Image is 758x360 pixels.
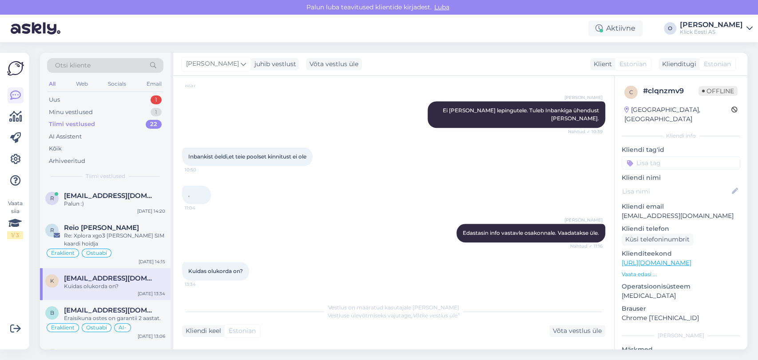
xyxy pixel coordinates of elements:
div: [DATE] 13:34 [138,290,165,297]
span: r [50,195,54,202]
span: Offline [698,86,738,96]
div: [DATE] 14:20 [137,208,165,214]
p: [EMAIL_ADDRESS][DOMAIN_NAME] [622,211,740,221]
div: Võta vestlus üle [549,325,605,337]
div: O [664,22,676,35]
div: Eraisikuna ostes on garantii 2 aastat. [64,314,165,322]
span: Vestluse ülevõtmiseks vajutage [328,312,460,319]
span: Edastasin info vastavle osakonnale. Vaadatakse üle. [463,229,599,236]
span: Luba [432,3,452,11]
span: raunoldo@gmail.com [64,192,156,200]
div: Minu vestlused [49,108,93,117]
span: AI- [119,325,127,330]
p: Klienditeekond [622,249,740,258]
span: . [188,191,190,198]
div: Kliendi keel [182,326,221,336]
input: Lisa nimi [622,186,730,196]
div: [DATE] 13:06 [138,333,165,340]
span: Inbankist öeldi,et teie poolset kinnitust ei ole [188,153,306,160]
div: 22 [146,120,162,129]
span: Estonian [704,59,731,69]
span: Ostuabi [86,325,107,330]
div: [GEOGRAPHIC_DATA], [GEOGRAPHIC_DATA] [624,105,731,124]
span: Estonian [229,326,256,336]
p: Kliendi telefon [622,224,740,233]
div: Kuidas olukorda on? [64,282,165,290]
span: [PERSON_NAME] [564,217,603,223]
div: Klick Eesti AS [680,28,743,36]
span: Ostuabi [86,250,107,256]
div: Kõik [49,144,62,153]
span: 10:50 [185,166,218,173]
p: Brauser [622,304,740,313]
p: Kliendi tag'id [622,145,740,154]
span: Kuidas olukorda on? [188,268,243,274]
span: b [50,309,54,316]
span: Vestlus on määratud kasutajale [PERSON_NAME] [328,304,459,311]
div: # clqnzmv9 [643,86,698,96]
span: 10:37 [185,82,218,89]
div: AI Assistent [49,132,82,141]
span: Otsi kliente [55,61,91,70]
div: Kliendi info [622,132,740,140]
p: Kliendi email [622,202,740,211]
div: 1 [151,108,162,117]
div: Aktiivne [588,20,643,36]
span: Reio Viiding [64,224,139,232]
p: Märkmed [622,345,740,354]
p: Chrome [TECHNICAL_ID] [622,313,740,323]
div: Võta vestlus üle [306,58,362,70]
div: Küsi telefoninumbrit [622,233,693,245]
div: [PERSON_NAME] [622,332,740,340]
div: Uus [49,95,60,104]
span: Nähtud ✓ 10:39 [568,128,603,135]
p: Vaata edasi ... [622,270,740,278]
span: [PERSON_NAME] [186,59,239,69]
span: c [629,89,633,95]
div: 1 [151,95,162,104]
span: [PERSON_NAME] [564,94,603,101]
div: Socials [106,78,128,90]
input: Lisa tag [622,156,740,170]
i: „Võtke vestlus üle” [411,312,460,319]
div: [PERSON_NAME] [680,21,743,28]
span: R [50,227,54,233]
div: All [47,78,57,90]
div: juhib vestlust [251,59,296,69]
div: Tiimi vestlused [49,120,95,129]
div: Vaata siia [7,199,23,239]
div: Klient [590,59,612,69]
span: bunjasina.sofija@gmail.com [64,306,156,314]
p: [MEDICAL_DATA] [622,291,740,301]
span: 11:04 [185,205,218,211]
img: Askly Logo [7,60,24,77]
span: Nähtud ✓ 11:16 [569,243,603,249]
div: Klienditugi [659,59,696,69]
a: [PERSON_NAME]Klick Eesti AS [680,21,753,36]
div: Arhiveeritud [49,157,85,166]
span: Estonian [619,59,647,69]
div: Palun :) [64,200,165,208]
span: k [50,277,54,284]
span: Tiimi vestlused [86,172,125,180]
span: 13:34 [185,281,218,288]
div: Web [74,78,90,90]
div: Re: Xplora xgo3 [PERSON_NAME] SIM kaardi hoidja [64,232,165,248]
div: [DATE] 14:15 [139,258,165,265]
span: Eraklient [51,325,75,330]
p: Kliendi nimi [622,173,740,182]
span: marek002@mail.ee [64,349,156,357]
div: 1 / 3 [7,231,23,239]
span: ktobreluts3@gmail.com [64,274,156,282]
p: Operatsioonisüsteem [622,282,740,291]
div: Email [145,78,163,90]
span: Eraklient [51,250,75,256]
span: Ei [PERSON_NAME] lepingutele. Tuleb Inbankiga ühendust [PERSON_NAME]. [443,107,600,122]
a: [URL][DOMAIN_NAME] [622,259,691,267]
